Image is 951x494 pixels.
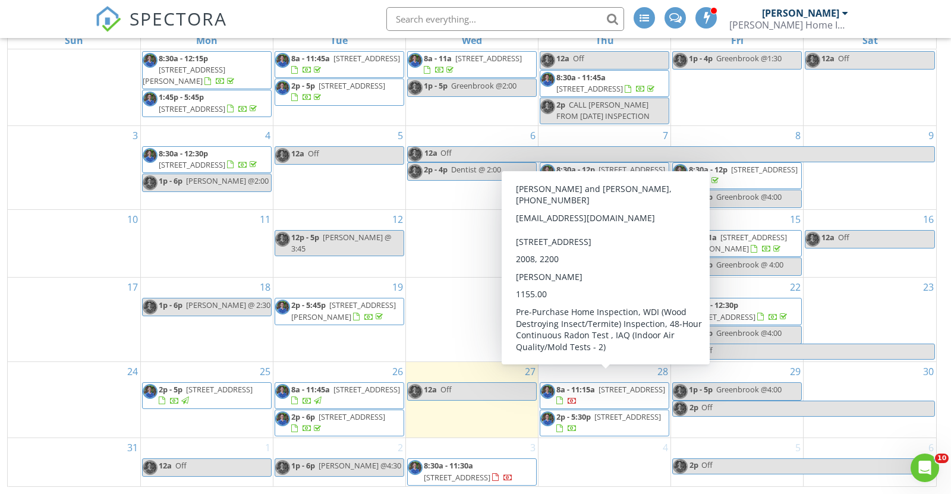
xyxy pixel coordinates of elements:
a: 2p - 6p [STREET_ADDRESS] [275,410,404,436]
a: Go to August 23, 2025 [921,278,936,297]
input: Search everything... [386,7,624,31]
td: Go to August 13, 2025 [405,209,538,277]
td: Go to July 28, 2025 [140,31,273,125]
a: 8:30a - 12p [STREET_ADDRESS] [556,164,665,186]
a: Go to August 11, 2025 [257,210,273,229]
span: [STREET_ADDRESS] [556,83,623,94]
a: Go to September 5, 2025 [793,438,803,457]
a: 8a - 11:45a [STREET_ADDRESS] [291,53,400,75]
span: [STREET_ADDRESS] [599,384,665,395]
img: rick__fb_photo_2.jpg [408,53,423,68]
span: 8a - 11:15a [556,384,595,395]
a: Friday [729,32,746,49]
td: Go to August 17, 2025 [8,278,140,361]
span: [STREET_ADDRESS] [319,411,385,422]
span: 1p - 4p [689,53,713,64]
a: 8:30a - 11:30a [STREET_ADDRESS] [424,460,513,482]
span: 2p - 6p [291,411,315,422]
span: 12a [821,232,835,243]
td: Go to August 1, 2025 [671,31,804,125]
a: 8:30a - 12:30p [STREET_ADDRESS] [159,148,259,170]
img: rick__fb_photo_2.jpg [275,53,290,68]
span: [STREET_ADDRESS][PERSON_NAME] [143,64,225,86]
span: SPECTORA [130,6,227,31]
a: Saturday [860,32,880,49]
td: Go to August 28, 2025 [539,361,671,438]
span: 2p - 4p [424,164,448,175]
img: rick__fb_photo_2.jpg [408,384,423,399]
td: Go to July 29, 2025 [273,31,405,125]
a: 8:30a - 12p [STREET_ADDRESS] [540,162,669,189]
td: Go to August 24, 2025 [8,361,140,438]
span: 1p - 6p [291,460,315,471]
span: 2p - 5:30p [556,411,591,422]
td: Go to August 8, 2025 [671,125,804,209]
img: rick__fb_photo_2.jpg [805,232,820,247]
a: 8:30a - 12:30p [STREET_ADDRESS] [672,298,802,325]
a: 8:30a - 12:15p [STREET_ADDRESS][PERSON_NAME] [143,53,237,86]
span: 12a [424,384,437,395]
a: Go to September 4, 2025 [660,438,670,457]
span: 8:30a - 12:30p [689,300,738,310]
img: rick__fb_photo_2.jpg [143,148,158,163]
a: 8:30a - 12p [STREET_ADDRESS] [672,162,802,189]
td: Go to September 3, 2025 [405,438,538,487]
span: 8:30a - 12p [556,164,595,175]
td: Go to August 26, 2025 [273,361,405,438]
span: 2p - 5:45p [291,300,326,310]
img: rick__fb_photo_2.jpg [540,99,555,114]
span: Off [440,147,452,158]
span: [STREET_ADDRESS] [424,472,490,483]
img: rick__fb_photo_2.jpg [540,384,555,399]
span: 8a - 11a [689,232,717,243]
img: rick__fb_photo_2.jpg [673,232,688,247]
a: Go to August 15, 2025 [788,210,803,229]
a: 8:30a - 12:30p [STREET_ADDRESS] [689,300,789,322]
span: 2p - 5p [291,80,315,91]
a: Go to September 1, 2025 [263,438,273,457]
a: Go to August 24, 2025 [125,362,140,381]
span: 2p [689,459,699,474]
td: Go to August 23, 2025 [804,278,936,361]
a: 8a - 11:45a [STREET_ADDRESS] [291,384,400,406]
span: Off [838,232,849,243]
a: 8a - 11:45a [STREET_ADDRESS] [275,382,404,409]
td: Go to August 29, 2025 [671,361,804,438]
td: Go to July 31, 2025 [539,31,671,125]
td: Go to August 4, 2025 [140,125,273,209]
td: Go to July 27, 2025 [8,31,140,125]
img: rick__fb_photo_2.jpg [673,191,688,206]
span: 1:45p - 5:45p [159,92,204,102]
a: 2p - 6p [STREET_ADDRESS] [291,411,385,433]
span: 12p - 5p [291,232,319,243]
span: 8a - 11:45a [291,384,330,395]
img: rick__fb_photo_2.jpg [673,328,688,342]
td: Go to August 20, 2025 [405,278,538,361]
td: Go to September 2, 2025 [273,438,405,487]
span: Off [701,460,713,470]
a: Go to August 28, 2025 [655,362,670,381]
img: rick__fb_photo_2.jpg [275,232,290,247]
span: Off [175,460,187,471]
span: 1p - 6p [689,191,713,202]
span: 2p [689,401,699,416]
span: 8:30a - 12:15p [159,53,208,64]
a: 8:30a - 12:30p [STREET_ADDRESS] [142,146,272,173]
span: [STREET_ADDRESS] [731,164,798,175]
a: 2p - 5p [STREET_ADDRESS] [275,78,404,105]
td: Go to August 16, 2025 [804,209,936,277]
span: Off [573,53,584,64]
a: 1:45p - 5:45p [STREET_ADDRESS] [159,92,259,114]
span: [STREET_ADDRESS] [333,384,400,395]
a: Go to August 8, 2025 [793,126,803,145]
span: Greenbrook @4:00 [716,191,782,202]
a: 8:30a - 11:30a [STREET_ADDRESS] [407,458,537,485]
span: 1p - 6p [159,300,182,310]
img: rick__fb_photo_2.jpg [408,164,423,179]
a: 1:45p - 5:45p [STREET_ADDRESS] [142,90,272,117]
td: Go to August 3, 2025 [8,125,140,209]
img: rick__fb_photo_2.jpg [275,460,290,475]
td: Go to August 15, 2025 [671,209,804,277]
span: [STREET_ADDRESS] [599,164,665,175]
a: Go to August 9, 2025 [926,126,936,145]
